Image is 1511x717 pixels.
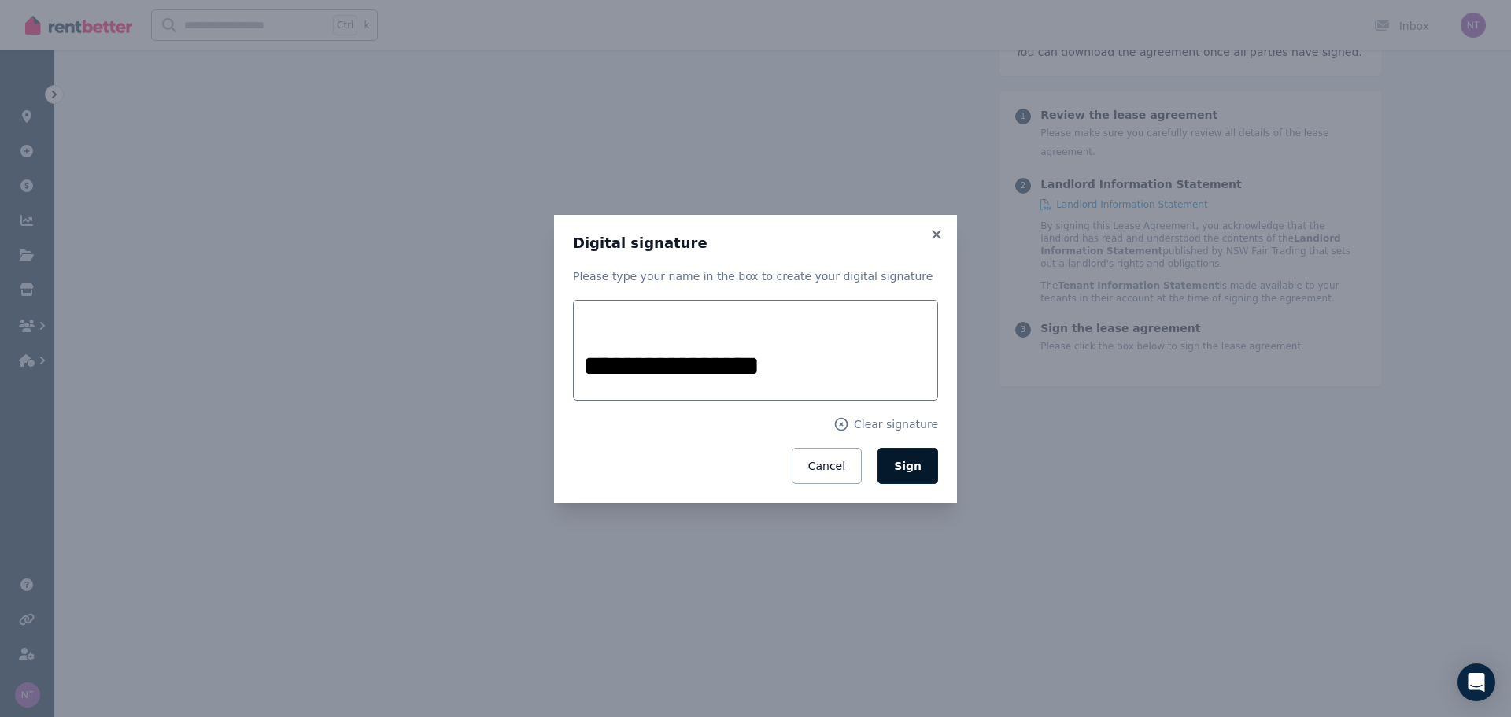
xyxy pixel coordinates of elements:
[792,448,862,484] button: Cancel
[573,268,938,284] p: Please type your name in the box to create your digital signature
[573,234,938,253] h3: Digital signature
[894,460,922,472] span: Sign
[854,416,938,432] span: Clear signature
[877,448,938,484] button: Sign
[1457,663,1495,701] div: Open Intercom Messenger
